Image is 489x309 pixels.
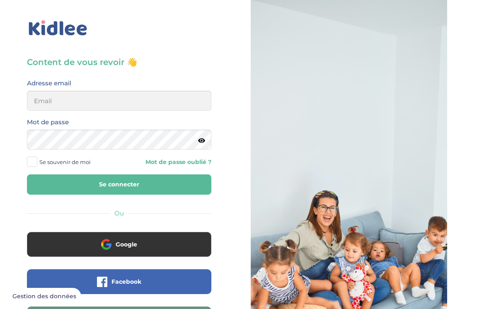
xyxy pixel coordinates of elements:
img: google.png [101,239,111,249]
h3: Content de vous revoir 👋 [27,56,211,68]
span: Google [116,240,137,249]
button: Facebook [27,269,211,294]
a: Google [27,246,211,254]
img: facebook.png [97,277,107,287]
a: Mot de passe oublié ? [126,158,212,166]
label: Adresse email [27,78,71,89]
label: Mot de passe [27,117,69,128]
a: Facebook [27,283,211,291]
input: Email [27,91,211,111]
button: Google [27,232,211,257]
img: logo_kidlee_bleu [27,19,89,38]
button: Gestion des données [7,288,81,305]
span: Se souvenir de moi [39,157,91,167]
span: Ou [114,209,124,217]
span: Facebook [111,278,141,286]
button: Se connecter [27,174,211,195]
span: Gestion des données [12,293,76,300]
